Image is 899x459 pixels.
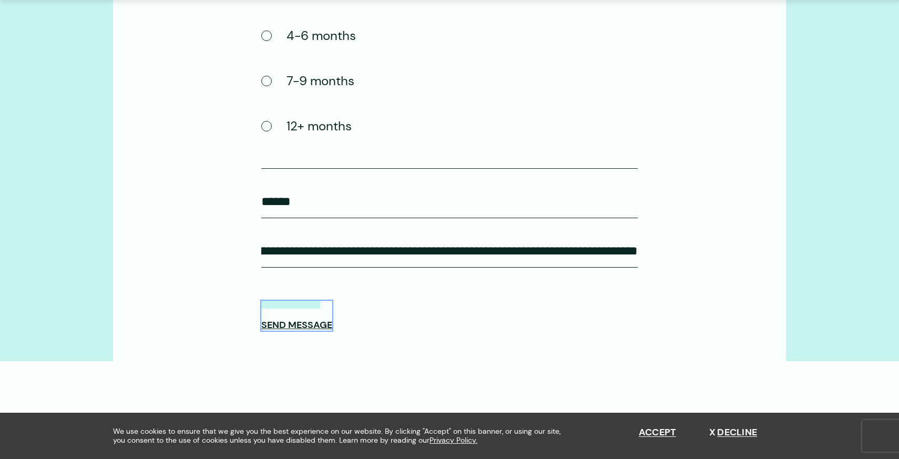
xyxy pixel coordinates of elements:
button: Accept [639,427,677,438]
a: Privacy Policy. [430,436,477,445]
label: 12+ months [261,116,352,137]
button: Decline [709,427,757,438]
label: 4-6 months [261,25,356,46]
button: SEND MESSAGE [261,301,332,331]
label: 7-9 months [261,70,354,91]
span: We use cookies to ensure that we give you the best experience on our website. By clicking "Accept... [113,427,570,445]
span: SEND MESSAGE [261,319,332,331]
